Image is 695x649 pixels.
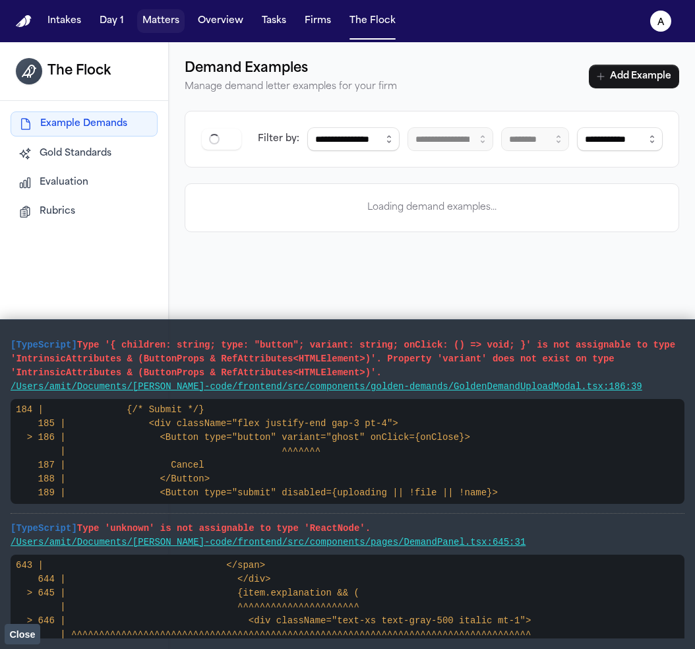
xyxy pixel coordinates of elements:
button: Intakes [42,9,86,33]
button: Tasks [257,9,291,33]
button: The Flock [344,9,401,33]
button: Day 1 [94,9,129,33]
text: a [657,18,665,27]
div: Filter by: [258,133,299,146]
p: Loading demand examples... [201,200,663,216]
h1: The Flock [47,61,111,82]
button: Add Example [589,65,679,88]
span: Evaluation [40,176,88,189]
button: Gold Standards [11,142,158,166]
button: Evaluation [11,171,158,195]
span: Gold Standards [40,147,111,160]
a: Home [16,15,32,28]
p: Manage demand letter examples for your firm [185,79,397,95]
button: Rubrics [11,200,158,224]
h1: Demand Examples [185,58,397,79]
button: Example Demands [11,111,158,137]
button: Overview [193,9,249,33]
span: Example Demands [40,117,127,131]
button: Firms [299,9,336,33]
span: Rubrics [40,205,75,218]
img: Finch Logo [16,15,32,28]
button: Matters [137,9,185,33]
